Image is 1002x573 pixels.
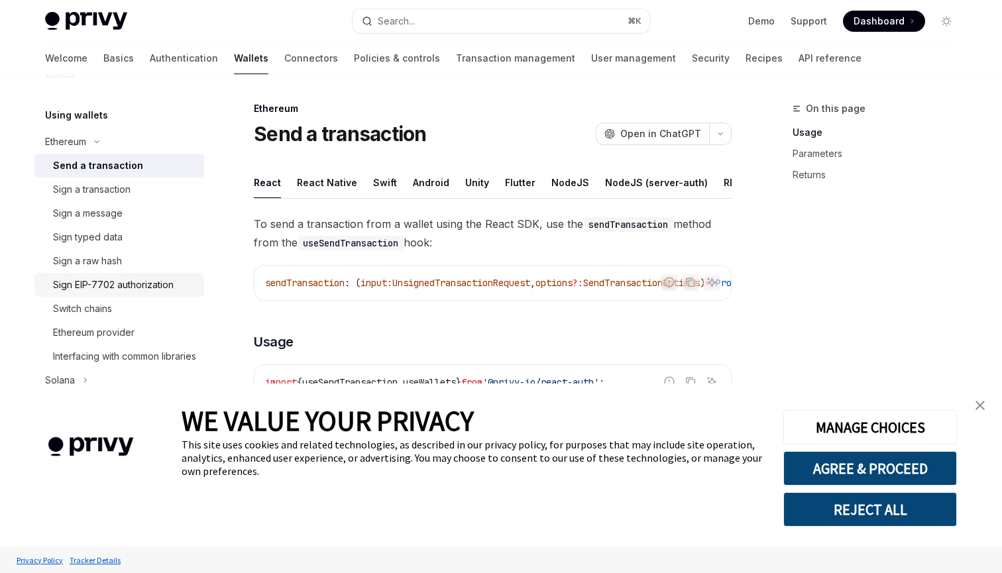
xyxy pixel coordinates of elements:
[692,42,730,74] a: Security
[461,376,482,388] span: from
[413,167,449,198] div: Android
[254,215,732,252] span: To send a transaction from a wallet using the React SDK, use the method from the hook:
[628,16,641,26] span: ⌘ K
[182,438,763,478] div: This site uses cookies and related technologies, as described in our privacy policy, for purposes...
[583,217,673,232] code: sendTransaction
[703,373,720,390] button: Ask AI
[799,42,862,74] a: API reference
[34,344,204,368] a: Interfacing with common libraries
[254,122,427,146] h1: Send a transaction
[392,277,530,289] span: UnsignedTransactionRequest
[465,167,489,198] div: Unity
[682,274,699,291] button: Copy the contents from the code block
[284,42,338,74] a: Connectors
[843,11,925,32] a: Dashboard
[53,182,131,197] div: Sign a transaction
[53,205,123,221] div: Sign a message
[34,273,204,297] a: Sign EIP-7702 authorization
[535,277,573,289] span: options
[45,372,75,388] div: Solana
[505,167,535,198] div: Flutter
[596,123,709,145] button: Open in ChatGPT
[53,253,122,269] div: Sign a raw hash
[573,277,583,289] span: ?:
[265,277,345,289] span: sendTransaction
[551,167,589,198] div: NodeJS
[34,130,204,154] button: Toggle Ethereum section
[45,42,87,74] a: Welcome
[700,277,705,289] span: )
[53,277,174,293] div: Sign EIP-7702 authorization
[591,42,676,74] a: User management
[13,548,66,572] a: Privacy Policy
[967,392,993,419] a: close banner
[45,12,127,30] img: light logo
[53,301,112,317] div: Switch chains
[724,167,765,198] div: REST API
[783,451,957,486] button: AGREE & PROCEED
[345,277,361,289] span: : (
[703,274,720,291] button: Ask AI
[783,410,957,444] button: MANAGE CHOICES
[234,42,268,74] a: Wallets
[793,122,968,143] a: Usage
[103,42,134,74] a: Basics
[398,376,403,388] span: ,
[583,277,700,289] span: SendTransactionOptions
[620,127,701,140] span: Open in ChatGPT
[746,42,783,74] a: Recipes
[302,376,398,388] span: useSendTransaction
[34,297,204,321] a: Switch chains
[975,401,985,410] img: close banner
[682,373,699,390] button: Copy the contents from the code block
[354,42,440,74] a: Policies & controls
[297,376,302,388] span: {
[45,134,86,150] div: Ethereum
[254,333,294,351] span: Usage
[150,42,218,74] a: Authentication
[53,348,196,364] div: Interfacing with common libraries
[254,167,281,198] div: React
[182,403,474,438] span: WE VALUE YOUR PRIVACY
[661,274,678,291] button: Report incorrect code
[373,167,397,198] div: Swift
[936,11,957,32] button: Toggle dark mode
[482,376,599,388] span: '@privy-io/react-auth'
[361,277,387,289] span: input
[34,225,204,249] a: Sign typed data
[605,167,708,198] div: NodeJS (server-auth)
[793,143,968,164] a: Parameters
[783,492,957,527] button: REJECT ALL
[53,229,123,245] div: Sign typed data
[34,368,204,392] button: Toggle Solana section
[34,154,204,178] a: Send a transaction
[265,376,297,388] span: import
[791,15,827,28] a: Support
[403,376,456,388] span: useWallets
[378,13,415,29] div: Search...
[748,15,775,28] a: Demo
[53,325,135,340] div: Ethereum provider
[53,158,143,174] div: Send a transaction
[456,376,461,388] span: }
[45,107,108,123] h5: Using wallets
[806,101,865,117] span: On this page
[20,418,162,476] img: company logo
[34,321,204,344] a: Ethereum provider
[254,102,732,115] div: Ethereum
[353,9,649,33] button: Open search
[34,249,204,273] a: Sign a raw hash
[793,164,968,185] a: Returns
[298,236,404,250] code: useSendTransaction
[66,548,124,572] a: Tracker Details
[661,373,678,390] button: Report incorrect code
[854,15,905,28] span: Dashboard
[34,178,204,201] a: Sign a transaction
[530,277,535,289] span: ,
[297,167,357,198] div: React Native
[387,277,392,289] span: :
[34,201,204,225] a: Sign a message
[456,42,575,74] a: Transaction management
[599,376,604,388] span: ;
